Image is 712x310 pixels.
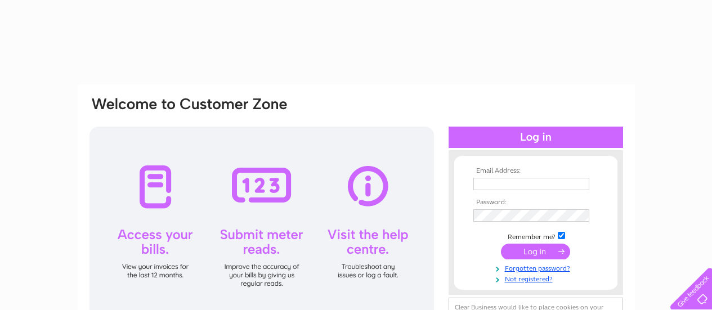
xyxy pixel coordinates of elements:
th: Email Address: [471,167,601,175]
th: Password: [471,199,601,206]
a: Forgotten password? [473,262,601,273]
a: Not registered? [473,273,601,284]
td: Remember me? [471,230,601,241]
input: Submit [501,244,570,259]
